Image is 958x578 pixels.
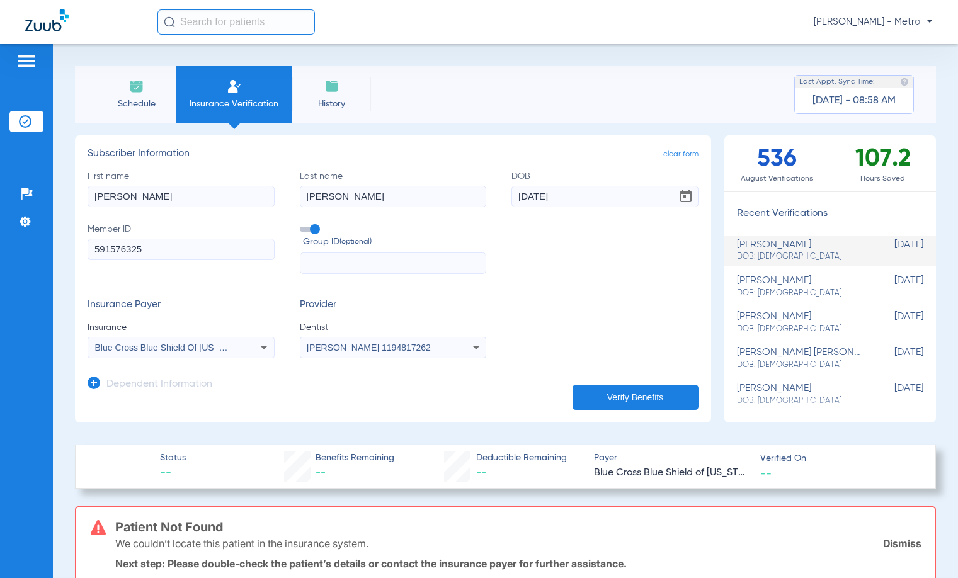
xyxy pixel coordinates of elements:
span: [DATE] [860,275,923,298]
iframe: Chat Widget [895,518,958,578]
span: [PERSON_NAME] 1194817262 [307,343,431,353]
label: Last name [300,170,487,207]
h3: Insurance Payer [88,299,275,312]
span: [DATE] [860,239,923,263]
button: Open calendar [673,184,699,209]
img: last sync help info [900,77,909,86]
span: DOB: [DEMOGRAPHIC_DATA] [737,360,861,371]
div: [PERSON_NAME] [PERSON_NAME] [737,347,861,370]
input: DOBOpen calendar [511,186,699,207]
span: Hours Saved [830,173,936,185]
span: Status [160,451,186,465]
input: Member ID [88,239,275,260]
span: Insurance [88,321,275,334]
span: [DATE] [860,347,923,370]
img: hamburger-icon [16,54,37,69]
input: Last name [300,186,487,207]
div: 536 [724,135,830,191]
span: DOB: [DEMOGRAPHIC_DATA] [737,251,861,263]
span: Payer [594,451,749,465]
span: [DATE] [860,383,923,406]
span: Dentist [300,321,487,334]
span: [DATE] [860,311,923,334]
p: Next step: Please double-check the patient’s details or contact the insurance payer for further a... [115,557,921,570]
span: Last Appt. Sync Time: [799,76,875,88]
img: Search Icon [164,16,175,28]
span: August Verifications [724,173,830,185]
span: -- [316,468,326,478]
span: -- [476,468,486,478]
input: Search for patients [157,9,315,35]
label: Member ID [88,223,275,275]
span: [DATE] - 08:58 AM [813,94,896,107]
span: -- [760,467,772,480]
p: We couldn’t locate this patient in the insurance system. [115,537,368,550]
h3: Provider [300,299,487,312]
h3: Dependent Information [106,378,212,391]
span: clear form [663,148,699,161]
span: Insurance Verification [185,98,283,110]
label: DOB [511,170,699,207]
img: History [324,79,339,94]
div: [PERSON_NAME] [737,311,861,334]
span: DOB: [DEMOGRAPHIC_DATA] [737,324,861,335]
h3: Patient Not Found [115,521,921,533]
h3: Recent Verifications [724,208,937,220]
img: Zuub Logo [25,9,69,31]
span: Verified On [760,452,915,465]
span: -- [160,465,186,481]
img: Schedule [129,79,144,94]
span: History [302,98,362,110]
span: DOB: [DEMOGRAPHIC_DATA] [737,288,861,299]
img: error-icon [91,520,106,535]
img: Manual Insurance Verification [227,79,242,94]
span: Blue Cross Blue Shield of [US_STATE] [594,465,749,481]
div: [PERSON_NAME] [737,275,861,298]
span: Benefits Remaining [316,451,394,465]
span: Deductible Remaining [476,451,567,465]
input: First name [88,186,275,207]
span: Group ID [303,235,487,249]
span: Blue Cross Blue Shield Of [US_STATE] [95,343,249,353]
label: First name [88,170,275,207]
span: [PERSON_NAME] - Metro [814,16,933,28]
div: 107.2 [830,135,936,191]
h3: Subscriber Information [88,148,699,161]
span: DOB: [DEMOGRAPHIC_DATA] [737,395,861,407]
div: [PERSON_NAME] [737,239,861,263]
button: Verify Benefits [573,385,699,410]
small: (optional) [339,235,372,249]
a: Dismiss [883,537,921,550]
span: Schedule [106,98,166,110]
div: [PERSON_NAME] [737,383,861,406]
